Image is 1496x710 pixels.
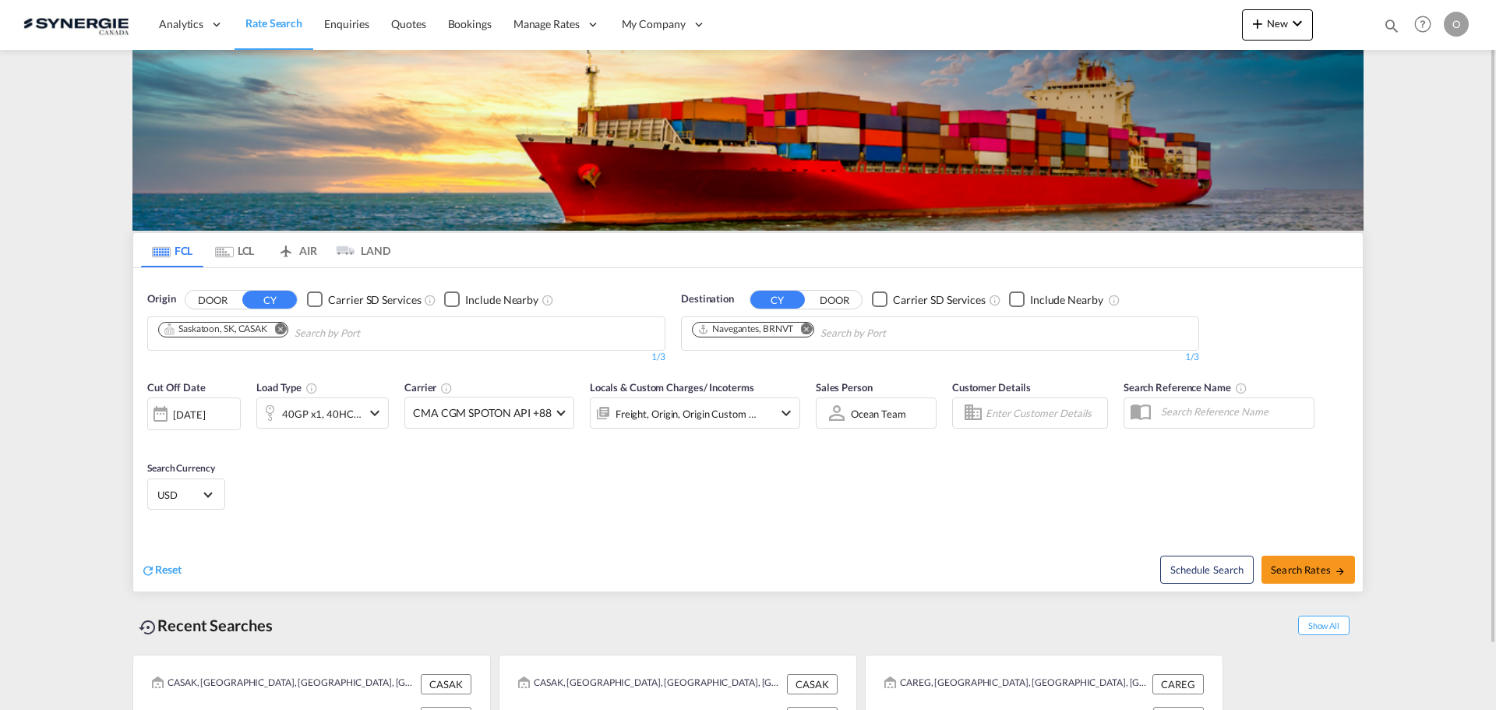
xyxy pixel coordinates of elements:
div: Recent Searches [132,608,279,643]
md-icon: Unchecked: Search for CY (Container Yard) services for all selected carriers.Checked : Search for... [424,294,436,306]
md-icon: icon-backup-restore [139,618,157,637]
span: Manage Rates [513,16,580,32]
md-datepicker: Select [147,429,159,450]
div: Saskatoon, SK, CASAK [164,323,267,336]
button: Search Ratesicon-arrow-right [1261,556,1355,584]
md-icon: icon-plus 400-fg [1248,14,1267,33]
div: Press delete to remove this chip. [164,323,270,336]
div: 40GP x1 40HC x1 [282,403,362,425]
md-icon: icon-arrow-right [1335,566,1346,577]
span: Origin [147,291,175,307]
md-tab-item: FCL [141,233,203,267]
div: CAREG, Regina, SK, Canada, North America, Americas [884,674,1148,694]
div: Include Nearby [1030,292,1103,308]
input: Search Reference Name [1153,400,1314,423]
div: icon-refreshReset [141,562,182,579]
md-checkbox: Checkbox No Ink [307,291,421,308]
div: [DATE] [173,408,205,422]
span: Load Type [256,381,318,394]
div: OriginDOOR CY Checkbox No InkUnchecked: Search for CY (Container Yard) services for all selected ... [133,268,1363,592]
div: O [1444,12,1469,37]
md-tab-item: AIR [266,233,328,267]
md-select: Sales Person: Ocean team [849,402,908,425]
div: CASAK, Saskatoon, SK, Canada, North America, Americas [152,674,417,694]
span: Reset [155,563,182,576]
span: Help [1410,11,1436,37]
div: Carrier SD Services [328,292,421,308]
img: LCL+%26+FCL+BACKGROUND.png [132,50,1364,231]
div: icon-magnify [1383,17,1400,41]
span: Bookings [448,17,492,30]
span: Cut Off Date [147,381,206,394]
span: Analytics [159,16,203,32]
button: Remove [790,323,813,338]
md-icon: icon-airplane [277,242,295,253]
md-icon: icon-information-outline [305,382,318,394]
span: Search Reference Name [1124,381,1247,394]
md-icon: icon-magnify [1383,17,1400,34]
md-icon: icon-chevron-down [365,404,384,422]
div: Ocean team [851,408,906,420]
span: Show All [1298,616,1350,635]
span: Rate Search [245,16,302,30]
div: Freight Origin Origin Custom Destination Destination Custom Factory Stuffingicon-chevron-down [590,397,800,429]
md-checkbox: Checkbox No Ink [872,291,986,308]
div: Press delete to remove this chip. [697,323,796,336]
input: Enter Customer Details [986,401,1103,425]
span: Destination [681,291,734,307]
span: / Incoterms [704,381,754,394]
div: 1/3 [147,351,665,364]
span: Search Rates [1271,563,1346,576]
button: Remove [264,323,288,338]
button: Note: By default Schedule search will only considerorigin ports, destination ports and cut off da... [1160,556,1254,584]
md-icon: Unchecked: Ignores neighbouring ports when fetching rates.Checked : Includes neighbouring ports w... [1108,294,1120,306]
div: CASAK, Saskatoon, SK, Canada, North America, Americas [518,674,783,694]
md-tab-item: LCL [203,233,266,267]
button: icon-plus 400-fgNewicon-chevron-down [1242,9,1313,41]
md-icon: Unchecked: Ignores neighbouring ports when fetching rates.Checked : Includes neighbouring ports w... [542,294,554,306]
span: USD [157,488,201,502]
md-select: Select Currency: $ USDUnited States Dollar [156,483,217,506]
md-chips-wrap: Chips container. Use arrow keys to select chips. [690,317,975,346]
div: CASAK [787,674,838,694]
md-pagination-wrapper: Use the left and right arrow keys to navigate between tabs [141,233,390,267]
span: Enquiries [324,17,369,30]
md-icon: Unchecked: Search for CY (Container Yard) services for all selected carriers.Checked : Search for... [989,294,1001,306]
div: Include Nearby [465,292,538,308]
span: Search Currency [147,462,215,474]
md-icon: icon-refresh [141,563,155,578]
span: My Company [622,16,686,32]
div: CAREG [1152,674,1204,694]
div: [DATE] [147,397,241,430]
div: Freight Origin Origin Custom Destination Destination Custom Factory Stuffing [616,403,757,425]
input: Chips input. [295,321,443,346]
md-icon: icon-chevron-down [777,404,796,422]
md-checkbox: Checkbox No Ink [444,291,538,308]
input: Chips input. [820,321,969,346]
span: Carrier [404,381,453,394]
span: Sales Person [816,381,873,394]
div: Help [1410,11,1444,39]
md-chips-wrap: Chips container. Use arrow keys to select chips. [156,317,449,346]
span: Locals & Custom Charges [590,381,754,394]
button: DOOR [807,291,862,309]
button: CY [242,291,297,309]
md-tab-item: LAND [328,233,390,267]
span: Customer Details [952,381,1031,394]
span: New [1248,17,1307,30]
div: CASAK [421,674,471,694]
div: 40GP x1 40HC x1icon-chevron-down [256,397,389,429]
span: Quotes [391,17,425,30]
div: 1/3 [681,351,1199,364]
div: Carrier SD Services [893,292,986,308]
div: Navegantes, BRNVT [697,323,793,336]
button: DOOR [185,291,240,309]
md-checkbox: Checkbox No Ink [1009,291,1103,308]
img: 1f56c880d42311ef80fc7dca854c8e59.png [23,7,129,42]
md-icon: icon-chevron-down [1288,14,1307,33]
button: CY [750,291,805,309]
md-icon: Your search will be saved by the below given name [1235,382,1247,394]
md-icon: The selected Trucker/Carrierwill be displayed in the rate results If the rates are from another f... [440,382,453,394]
span: CMA CGM SPOTON API +88 [413,405,552,421]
